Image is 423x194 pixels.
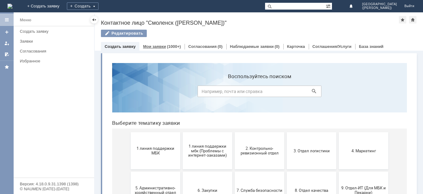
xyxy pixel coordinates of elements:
[181,169,227,174] span: Отдел-ИТ (Офис)
[230,44,274,49] a: Наблюдаемые заявки
[5,62,300,68] header: Выберите тематику заявки
[233,169,279,174] span: Финансовый отдел
[128,114,177,151] button: 7. Служба безопасности
[77,169,123,174] span: Отдел ИТ (1С)
[180,74,229,111] button: 3. Отдел логистики
[90,27,214,39] input: Например, почта или справка
[90,16,98,23] div: Скрыть меню
[7,4,12,9] img: logo
[17,46,93,56] a: Согласования
[77,130,123,134] span: 6. Закупки
[2,49,12,59] a: Мои согласования
[180,114,229,151] button: 8. Отдел качества
[76,153,125,190] button: Отдел ИТ (1С)
[105,44,136,49] a: Создать заявку
[90,15,214,21] label: Воспользуйтесь поиском
[20,59,84,63] div: Избранное
[24,74,73,111] button: 1 линия поддержки МБК
[67,2,98,10] div: Создать
[232,153,281,190] button: Финансовый отдел
[167,44,181,49] div: (1000+)
[20,29,90,34] div: Создать заявку
[17,27,93,36] a: Создать заявку
[128,74,177,111] button: 2. Контрольно-ревизионный отдел
[143,44,166,49] a: Мои заявки
[20,182,88,186] div: Версия: 4.18.0.9.31.1398 (1398)
[275,44,280,49] div: (0)
[128,153,177,190] button: Отдел-ИТ (Битрикс24 и CRM)
[326,3,332,9] span: Расширенный поиск
[181,90,227,95] span: 3. Отдел логистики
[25,128,71,137] span: 5. Административно-хозяйственный отдел
[409,16,416,23] div: Сделать домашней страницей
[25,169,71,174] span: Бухгалтерия (для мбк)
[312,44,351,49] a: Соглашения/Услуги
[101,20,399,26] div: Контактное лицо "Смоленск ([PERSON_NAME])"
[25,88,71,97] span: 1 линия поддержки МБК
[188,44,217,49] a: Согласования
[20,39,90,44] div: Заявки
[2,27,12,37] a: Создать заявку
[287,44,305,49] a: Карточка
[181,130,227,134] span: 8. Отдел качества
[129,167,175,176] span: Отдел-ИТ (Битрикс24 и CRM)
[362,2,397,6] span: [GEOGRAPHIC_DATA]
[2,38,12,48] a: Мои заявки
[232,114,281,151] button: 9. Отдел-ИТ (Для МБК и Пекарни)
[129,130,175,134] span: 7. Служба безопасности
[232,74,281,111] button: 4. Маркетинг
[77,86,123,99] span: 1 линия поддержки мбк (Проблемы с интернет-заказами)
[362,6,397,10] span: ([PERSON_NAME])
[24,153,73,190] button: Бухгалтерия (для мбк)
[20,49,90,53] div: Согласования
[20,187,88,191] div: © NAUMEN [DATE]-[DATE]
[180,153,229,190] button: Отдел-ИТ (Офис)
[218,44,223,49] div: (0)
[233,90,279,95] span: 4. Маркетинг
[7,4,12,9] a: Перейти на домашнюю страницу
[129,88,175,97] span: 2. Контрольно-ревизионный отдел
[17,36,93,46] a: Заявки
[76,74,125,111] button: 1 линия поддержки мбк (Проблемы с интернет-заказами)
[399,16,406,23] div: Добавить в избранное
[24,114,73,151] button: 5. Административно-хозяйственный отдел
[76,114,125,151] button: 6. Закупки
[233,128,279,137] span: 9. Отдел-ИТ (Для МБК и Пекарни)
[359,44,383,49] a: База знаний
[20,16,31,24] div: Меню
